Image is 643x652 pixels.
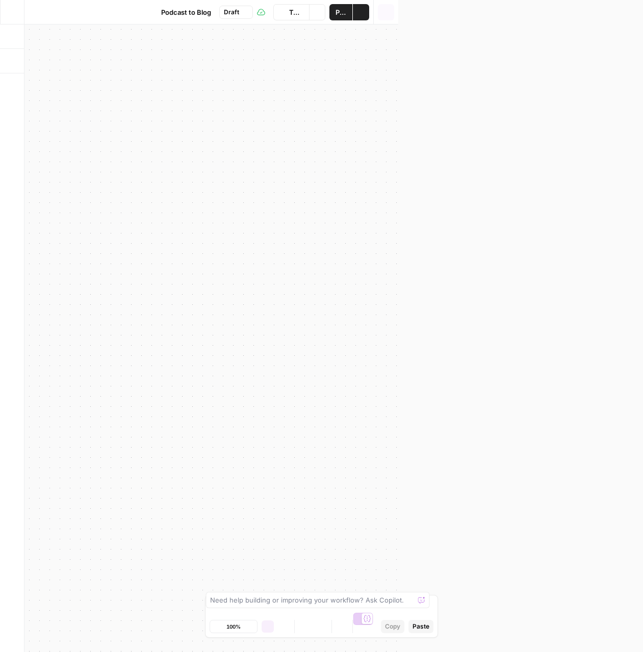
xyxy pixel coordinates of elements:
button: Copy [381,620,404,633]
span: Draft [224,8,239,17]
span: 100% [226,622,241,631]
span: Test Data [289,7,303,17]
span: Podcast to Blog [161,7,211,17]
button: Draft [219,6,253,19]
button: Test Data [273,4,309,20]
button: Podcast to Blog [146,4,217,20]
span: Copy [385,622,400,631]
button: Publish [329,4,352,20]
span: Publish [336,7,346,17]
